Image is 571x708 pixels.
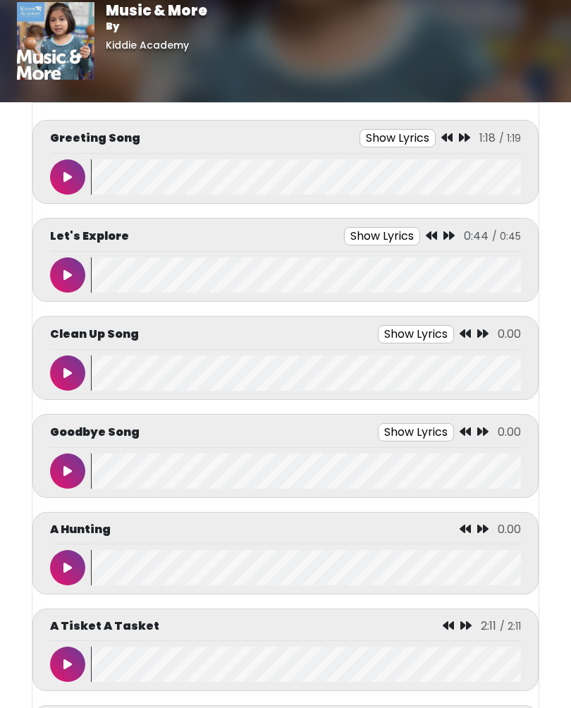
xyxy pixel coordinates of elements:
[479,130,496,146] span: 1:18
[17,2,94,80] img: 01vrkzCYTteBT1eqlInO
[360,129,436,147] button: Show Lyrics
[50,521,111,538] p: A Hunting
[106,39,207,51] h6: Kiddie Academy
[378,325,454,343] button: Show Lyrics
[498,326,521,342] span: 0.00
[498,424,521,440] span: 0.00
[492,229,521,243] span: / 0:45
[344,227,420,245] button: Show Lyrics
[464,228,489,244] span: 0:44
[499,131,521,145] span: / 1:19
[481,618,496,634] span: 2:11
[50,228,129,245] p: Let's Explore
[50,424,140,441] p: Goodbye Song
[106,2,207,19] h1: Music & More
[106,19,207,34] p: By
[378,423,454,441] button: Show Lyrics
[50,618,159,635] p: A Tisket A Tasket
[50,326,139,343] p: Clean Up Song
[50,130,140,147] p: Greeting Song
[500,619,521,633] span: / 2:11
[498,521,521,537] span: 0.00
